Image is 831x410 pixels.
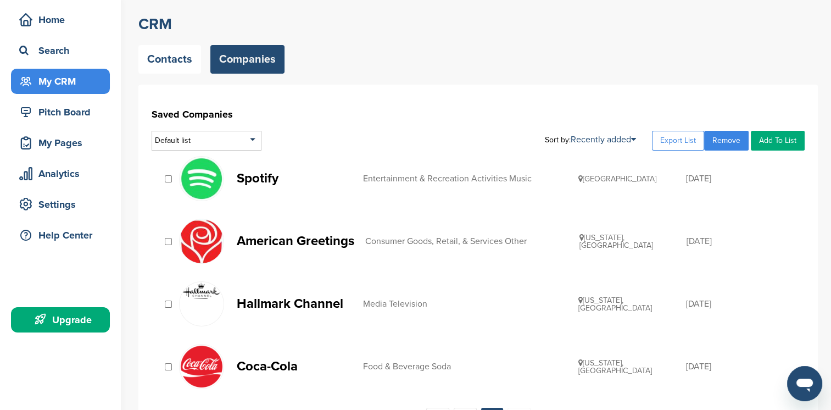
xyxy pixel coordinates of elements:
div: Upgrade [16,310,110,330]
div: Home [16,10,110,30]
a: Add To List [751,131,805,151]
div: Settings [16,195,110,214]
a: Upgrade [11,307,110,333]
div: Pitch Board [16,102,110,122]
a: Analytics [11,161,110,186]
a: Data American Greetings Consumer Goods, Retail, & Services Other [US_STATE], [GEOGRAPHIC_DATA] [D... [179,219,794,264]
p: Coca-Cola [237,359,352,373]
div: My Pages [16,133,110,153]
a: Data Hallmark Channel Media Television [US_STATE], [GEOGRAPHIC_DATA] [DATE] [179,281,794,326]
div: Food & Beverage Soda [363,362,578,371]
div: [DATE] [686,300,794,308]
p: American Greetings [237,234,354,248]
div: Entertainment & Recreation Activities Music [363,174,578,183]
a: Help Center [11,223,110,248]
div: [DATE] [687,237,794,246]
div: [US_STATE], [GEOGRAPHIC_DATA] [578,359,686,375]
div: Consumer Goods, Retail, & Services Other [365,237,579,246]
div: Media Television [363,300,578,308]
a: Pitch Board [11,99,110,125]
a: Contacts [138,45,201,74]
a: Export List [652,131,704,151]
p: Hallmark Channel [237,297,352,311]
div: Default list [152,131,261,151]
div: Analytics [16,164,110,184]
a: Vrpucdn2 400x400 Spotify Entertainment & Recreation Activities Music [GEOGRAPHIC_DATA] [DATE] [179,156,794,201]
div: [GEOGRAPHIC_DATA] [578,175,686,183]
a: Home [11,7,110,32]
div: [US_STATE], [GEOGRAPHIC_DATA] [578,296,686,312]
a: Recently added [571,134,636,145]
a: My Pages [11,130,110,156]
h1: Saved Companies [152,104,805,124]
div: [DATE] [686,362,794,371]
iframe: Button to launch messaging window [787,366,822,401]
div: Search [16,41,110,60]
a: Settings [11,192,110,217]
div: My CRM [16,71,110,91]
a: 451ddf96e958c635948cd88c29892565 Coca-Cola Food & Beverage Soda [US_STATE], [GEOGRAPHIC_DATA] [DATE] [179,344,794,389]
h2: CRM [138,14,818,34]
div: [DATE] [686,174,794,183]
img: Data [180,219,224,269]
a: Remove [704,131,749,151]
p: Spotify [237,171,352,185]
img: Data [180,282,224,300]
div: Help Center [16,225,110,245]
img: Vrpucdn2 400x400 [180,157,224,201]
div: [US_STATE], [GEOGRAPHIC_DATA] [579,234,687,250]
img: 451ddf96e958c635948cd88c29892565 [180,345,224,389]
div: Sort by: [545,135,636,144]
a: Search [11,38,110,63]
a: My CRM [11,69,110,94]
a: Companies [210,45,285,74]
